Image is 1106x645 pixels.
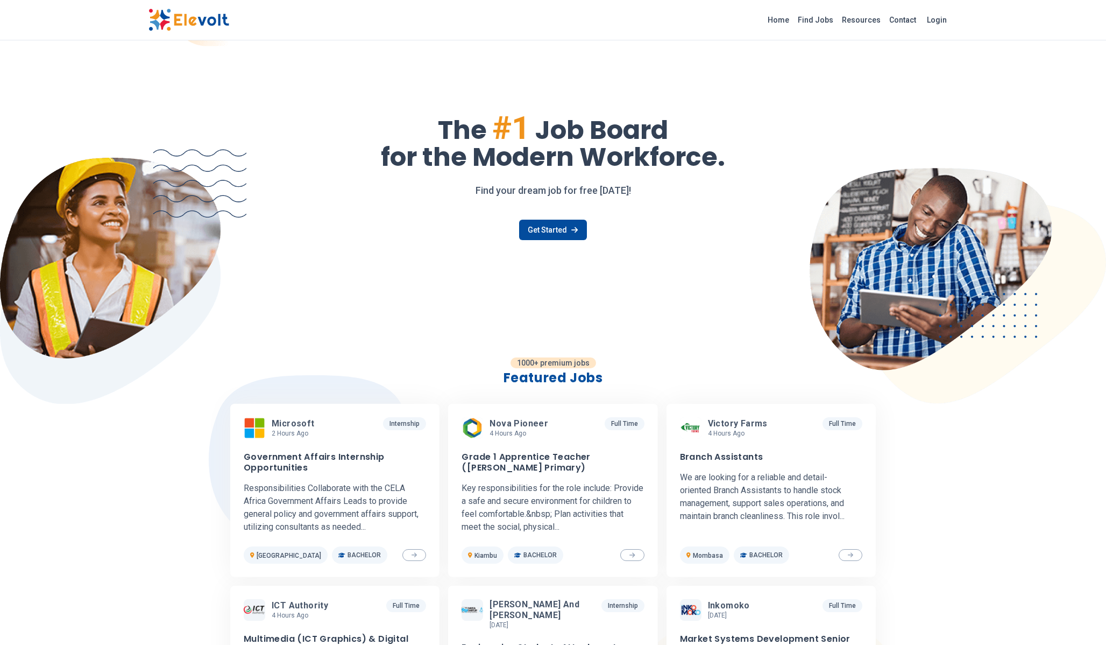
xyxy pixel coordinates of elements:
[462,452,644,473] h3: Grade 1 Apprentice Teacher ([PERSON_NAME] Primary)
[601,599,644,612] p: Internship
[793,11,838,29] a: Find Jobs
[148,9,229,31] img: Elevolt
[490,621,597,629] p: [DATE]
[244,606,265,614] img: ICT Authority
[605,417,644,430] p: Full Time
[885,11,920,29] a: Contact
[244,417,265,439] img: Microsoft
[386,599,426,612] p: Full Time
[272,418,315,429] span: Microsoft
[749,551,783,559] span: Bachelor
[708,418,768,429] span: Victory Farms
[462,607,483,613] img: Davis and Shirtliff
[763,11,793,29] a: Home
[148,112,958,170] h1: The Job Board for the Modern Workforce.
[272,600,328,611] span: ICT Authority
[680,417,701,439] img: Victory Farms
[383,417,426,430] p: Internship
[523,551,557,559] span: Bachelor
[708,611,754,620] p: [DATE]
[708,600,750,611] span: Inkomoko
[448,404,657,577] a: Nova PioneerNova Pioneer4 hours agoFull TimeGrade 1 Apprentice Teacher ([PERSON_NAME] Primary)Key...
[230,404,439,577] a: MicrosoftMicrosoft2 hours agoInternshipGovernment Affairs Internship OpportunitiesResponsibilitie...
[680,452,763,462] h3: Branch Assistants
[244,482,426,534] p: Responsibilities Collaborate with the CELA Africa Government Affairs Leads to provide general pol...
[823,599,862,612] p: Full Time
[823,417,862,430] p: Full Time
[462,417,483,439] img: Nova Pioneer
[680,471,862,523] p: We are looking for a reliable and detail-oriented Branch Assistants to handle stock management, s...
[474,552,497,559] span: Kiambu
[490,429,552,438] p: 4 hours ago
[920,9,953,31] a: Login
[492,109,530,147] span: #1
[148,183,958,198] p: Find your dream job for free [DATE]!
[680,599,701,621] img: Inkomoko
[490,418,548,429] span: Nova Pioneer
[348,551,381,559] span: Bachelor
[272,611,332,620] p: 4 hours ago
[708,429,772,438] p: 4 hours ago
[490,599,592,621] span: [PERSON_NAME] and [PERSON_NAME]
[244,452,426,473] h3: Government Affairs Internship Opportunities
[838,11,885,29] a: Resources
[257,552,321,559] span: [GEOGRAPHIC_DATA]
[693,552,723,559] span: Mombasa
[667,404,876,577] a: Victory FarmsVictory Farms4 hours agoFull TimeBranch AssistantsWe are looking for a reliable and ...
[272,429,319,438] p: 2 hours ago
[519,220,586,240] a: Get Started
[462,482,644,534] p: Key responsibilities for the role include: Provide a safe and secure environment for children to ...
